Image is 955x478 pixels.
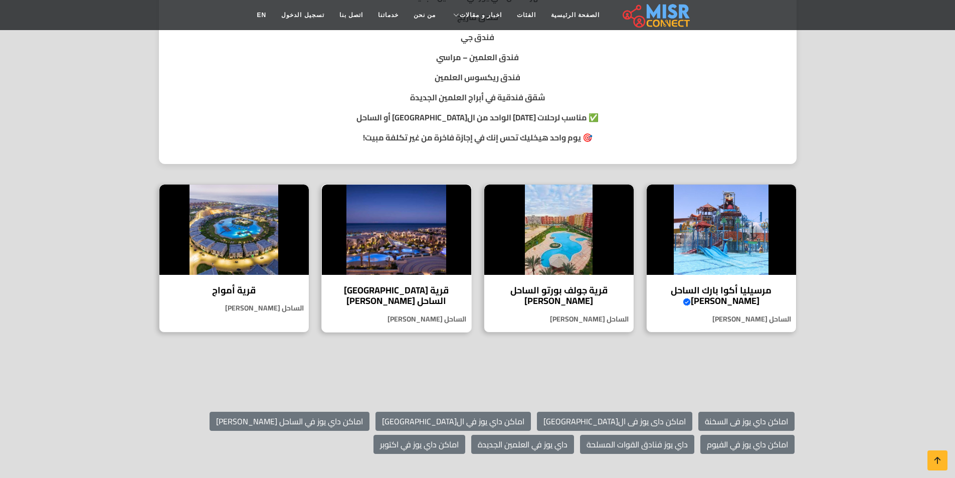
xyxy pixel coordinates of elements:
[537,412,692,431] a: اماكن داى يوز فى ال[GEOGRAPHIC_DATA]
[274,6,331,25] a: تسجيل الدخول
[322,314,471,325] p: الساحل [PERSON_NAME]
[623,3,690,28] img: main.misr_connect
[167,285,301,296] h4: قرية أمواج
[484,314,634,325] p: الساحل [PERSON_NAME]
[332,6,370,25] a: اتصل بنا
[370,6,406,25] a: خدماتنا
[322,185,471,275] img: قرية لافيستا الساحل الشمالي
[153,184,315,333] a: قرية أمواج قرية أمواج الساحل [PERSON_NAME]
[443,6,509,25] a: اخبار و مقالات
[647,185,796,275] img: مرسيليا أكوا بارك الساحل الشمالي
[250,6,274,25] a: EN
[436,50,519,65] strong: فندق العلمين – مراسي
[492,285,626,306] h4: قرية جولف بورتو الساحل [PERSON_NAME]
[461,30,494,45] strong: فندق جي
[700,435,795,454] a: اماكن داي يوز في الفيوم
[375,412,531,431] a: اماكن داي يوز في ال[GEOGRAPHIC_DATA]
[329,285,464,306] h4: قرية [GEOGRAPHIC_DATA] الساحل [PERSON_NAME]
[698,412,795,431] a: اماكن داي يوز فى السخنة
[484,185,634,275] img: قرية جولف بورتو الساحل الشمالي
[683,298,691,306] svg: Verified account
[315,184,478,333] a: قرية لافيستا الساحل الشمالي قرية [GEOGRAPHIC_DATA] الساحل [PERSON_NAME] الساحل [PERSON_NAME]
[509,6,543,25] a: الفئات
[580,435,694,454] a: داي يوز فنادق القوات المسلحة
[373,435,465,454] a: اماكن داي يوز في اكتوبر
[159,185,309,275] img: قرية أمواج
[460,11,502,20] span: اخبار و مقالات
[654,285,789,306] h4: مرسيليا أكوا بارك الساحل [PERSON_NAME]
[543,6,607,25] a: الصفحة الرئيسية
[406,6,443,25] a: من نحن
[410,90,545,105] strong: شقق فندقية في أبراج العلمين الجديدة
[471,435,574,454] a: داي يوز في العلمين الجديدة
[159,303,309,313] p: الساحل [PERSON_NAME]
[478,184,640,333] a: قرية جولف بورتو الساحل الشمالي قرية جولف بورتو الساحل [PERSON_NAME] الساحل [PERSON_NAME]
[435,70,520,85] strong: فندق ريكسوس العلمين
[356,110,599,125] strong: ✅ مناسب لرحلات [DATE] الواحد من ال[GEOGRAPHIC_DATA] أو الساحل
[363,130,593,145] strong: 🎯 يوم واحد هيخليك تحس إنك في إجازة فاخرة من غير تكلفة مبيت!
[210,412,369,431] a: اماكن داي يوز في الساحل [PERSON_NAME]
[640,184,803,333] a: مرسيليا أكوا بارك الساحل الشمالي مرسيليا أكوا بارك الساحل [PERSON_NAME] الساحل [PERSON_NAME]
[647,314,796,325] p: الساحل [PERSON_NAME]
